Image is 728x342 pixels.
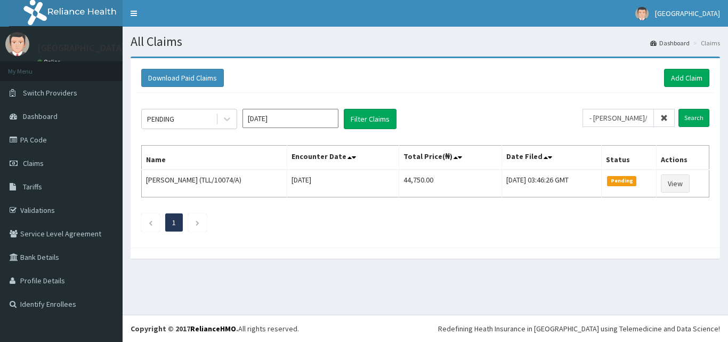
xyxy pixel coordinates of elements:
[602,146,657,170] th: Status
[502,146,602,170] th: Date Filed
[131,324,238,333] strong: Copyright © 2017 .
[635,7,649,20] img: User Image
[656,146,709,170] th: Actions
[242,109,338,128] input: Select Month and Year
[650,38,690,47] a: Dashboard
[147,114,174,124] div: PENDING
[23,182,42,192] span: Tariffs
[23,158,44,168] span: Claims
[583,109,654,127] input: Search by HMO ID
[655,9,720,18] span: [GEOGRAPHIC_DATA]
[172,218,176,227] a: Page 1 is your current page
[142,170,287,197] td: [PERSON_NAME] (TLL/10074/A)
[502,170,602,197] td: [DATE] 03:46:26 GMT
[399,170,502,197] td: 44,750.00
[438,323,720,334] div: Redefining Heath Insurance in [GEOGRAPHIC_DATA] using Telemedicine and Data Science!
[37,58,63,66] a: Online
[678,109,709,127] input: Search
[23,88,77,98] span: Switch Providers
[691,38,720,47] li: Claims
[23,112,58,121] span: Dashboard
[661,174,690,193] a: View
[287,170,399,197] td: [DATE]
[131,35,720,49] h1: All Claims
[344,109,397,129] button: Filter Claims
[5,32,29,56] img: User Image
[607,176,636,186] span: Pending
[195,218,200,227] a: Next page
[141,69,224,87] button: Download Paid Claims
[148,218,153,227] a: Previous page
[190,324,236,333] a: RelianceHMO
[142,146,287,170] th: Name
[287,146,399,170] th: Encounter Date
[37,43,125,53] p: [GEOGRAPHIC_DATA]
[123,315,728,342] footer: All rights reserved.
[399,146,502,170] th: Total Price(₦)
[664,69,709,87] a: Add Claim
